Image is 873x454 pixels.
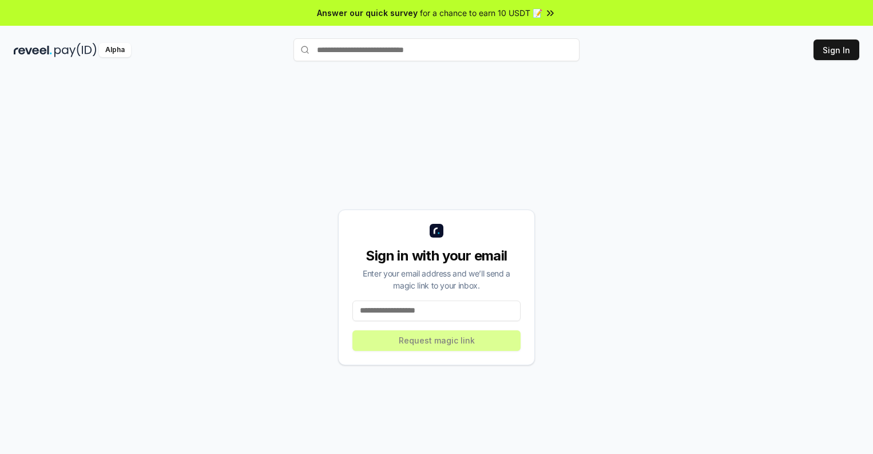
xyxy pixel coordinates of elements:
[352,267,521,291] div: Enter your email address and we’ll send a magic link to your inbox.
[14,43,52,57] img: reveel_dark
[814,40,859,60] button: Sign In
[99,43,131,57] div: Alpha
[54,43,97,57] img: pay_id
[430,224,443,238] img: logo_small
[420,7,542,19] span: for a chance to earn 10 USDT 📝
[352,247,521,265] div: Sign in with your email
[317,7,418,19] span: Answer our quick survey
